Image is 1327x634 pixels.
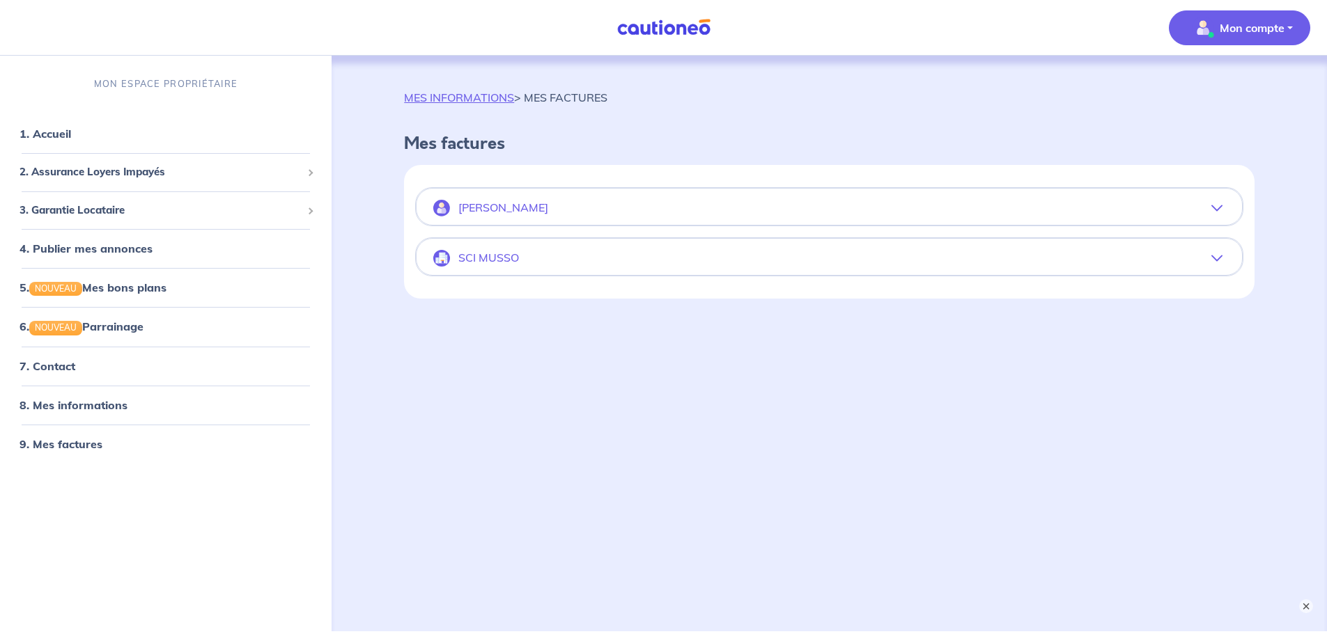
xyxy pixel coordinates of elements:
[433,250,450,267] img: illu_company.svg
[417,241,1242,275] button: SCI MUSSO
[20,319,143,333] a: 6.NOUVEAUParrainage
[1169,10,1310,45] button: illu_account_valid_menu.svgMon compte
[404,89,607,106] p: > MES FACTURES
[1192,17,1214,39] img: illu_account_valid_menu.svg
[6,235,326,262] div: 4. Publier mes annonces
[1299,599,1313,613] button: ×
[20,280,166,294] a: 5.NOUVEAUMes bons plans
[6,274,326,301] div: 5.NOUVEAUMes bons plans
[20,241,153,255] a: 4. Publier mes annonces
[20,359,75,373] a: 7. Contact
[20,203,302,219] span: 3. Garantie Locataire
[417,191,1242,225] button: [PERSON_NAME]
[1220,19,1285,36] p: Mon compte
[20,164,302,180] span: 2. Assurance Loyers Impayés
[6,391,326,419] div: 8. Mes informations
[20,127,71,141] a: 1. Accueil
[404,90,514,104] a: MES INFORMATIONS
[6,197,326,224] div: 3. Garantie Locataire
[20,437,102,451] a: 9. Mes factures
[6,352,326,380] div: 7. Contact
[458,251,519,264] p: SCI MUSSO
[6,312,326,340] div: 6.NOUVEAUParrainage
[6,120,326,148] div: 1. Accueil
[433,200,450,216] img: illu_account.svg
[404,134,1255,154] h4: Mes factures
[20,398,127,412] a: 8. Mes informations
[612,19,716,36] img: Cautioneo
[94,77,238,90] p: MON ESPACE PROPRIÉTAIRE
[6,430,326,458] div: 9. Mes factures
[6,159,326,186] div: 2. Assurance Loyers Impayés
[458,201,548,214] p: [PERSON_NAME]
